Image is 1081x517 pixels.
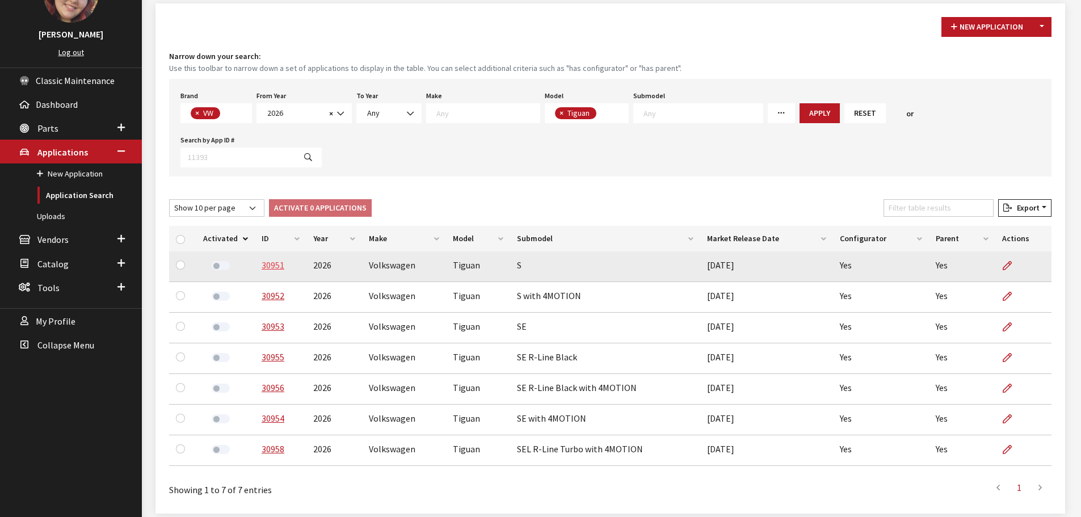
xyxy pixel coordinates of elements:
td: SEL R-Line Turbo with 4MOTION [510,435,700,466]
li: Tiguan [555,107,596,119]
span: Export [1012,203,1040,213]
td: Yes [929,282,995,313]
span: Tools [37,282,60,293]
a: Edit Application [1002,251,1021,280]
textarea: Search [599,109,605,119]
td: [DATE] [700,313,833,343]
label: Submodel [633,91,665,101]
a: 30955 [262,351,284,363]
td: [DATE] [700,251,833,282]
td: Yes [929,251,995,282]
td: Tiguan [446,282,510,313]
td: 2026 [306,343,361,374]
a: 30954 [262,413,284,424]
span: Catalog [37,258,69,270]
td: Yes [833,435,929,466]
th: Year: activate to sort column ascending [306,226,361,251]
textarea: Search [643,108,763,118]
td: Tiguan [446,251,510,282]
td: Yes [929,343,995,374]
td: 2026 [306,313,361,343]
td: SE with 4MOTION [510,405,700,435]
th: Model: activate to sort column ascending [446,226,510,251]
span: Collapse Menu [37,339,94,351]
span: Any [367,108,380,118]
span: 2026 [256,103,352,123]
td: Yes [833,374,929,405]
span: × [195,108,199,118]
td: Volkswagen [362,374,446,405]
td: Yes [833,405,929,435]
button: Export [998,199,1051,217]
span: Any [364,107,414,119]
td: 2026 [306,251,361,282]
td: [DATE] [700,343,833,374]
a: Log out [58,47,84,57]
label: Model [545,91,563,101]
button: Remove all items [326,107,333,120]
span: Any [356,103,422,123]
label: Activate Application [212,353,230,362]
td: Volkswagen [362,405,446,435]
th: Actions [995,226,1051,251]
label: Activate Application [212,261,230,270]
h3: [PERSON_NAME] [11,27,131,41]
th: Market Release Date: activate to sort column ascending [700,226,833,251]
a: Edit Application [1002,374,1021,402]
label: Brand [180,91,198,101]
td: Yes [929,374,995,405]
td: SE R-Line Black with 4MOTION [510,374,700,405]
a: 30951 [262,259,284,271]
span: Vendors [37,234,69,246]
td: Tiguan [446,405,510,435]
label: Activate Application [212,445,230,454]
td: [DATE] [700,282,833,313]
label: From Year [256,91,286,101]
td: SE [510,313,700,343]
td: Yes [929,313,995,343]
button: Remove item [555,107,566,119]
span: or [906,108,914,120]
a: Edit Application [1002,435,1021,464]
td: [DATE] [700,405,833,435]
a: 30953 [262,321,284,332]
td: Yes [833,343,929,374]
a: Edit Application [1002,405,1021,433]
span: VW [202,108,216,118]
th: Make: activate to sort column ascending [362,226,446,251]
label: Make [426,91,442,101]
td: [DATE] [700,435,833,466]
a: 30956 [262,382,284,393]
td: S [510,251,700,282]
td: Yes [929,405,995,435]
span: Dashboard [36,99,78,110]
span: × [329,108,333,119]
td: Yes [929,435,995,466]
span: 2026 [264,107,326,119]
h4: Narrow down your search: [169,51,1051,62]
a: 30958 [262,443,284,455]
span: Parts [37,123,58,134]
a: 30952 [262,290,284,301]
th: ID: activate to sort column ascending [255,226,306,251]
div: Showing 1 to 7 of 7 entries [169,475,529,497]
td: Tiguan [446,374,510,405]
span: Applications [37,146,88,158]
textarea: Search [436,108,540,118]
td: Volkswagen [362,282,446,313]
label: Activate Application [212,414,230,423]
label: Activate Application [212,322,230,331]
td: Yes [833,282,929,313]
td: Tiguan [446,313,510,343]
th: Activated: activate to sort column descending [196,226,255,251]
td: 2026 [306,435,361,466]
span: Classic Maintenance [36,75,115,86]
span: My Profile [36,316,75,327]
th: Configurator: activate to sort column ascending [833,226,929,251]
span: Tiguan [566,108,592,118]
button: Reset [844,103,886,123]
label: To Year [356,91,378,101]
input: Filter table results [884,199,994,217]
label: Activate Application [212,384,230,393]
a: 1 [1009,476,1029,499]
